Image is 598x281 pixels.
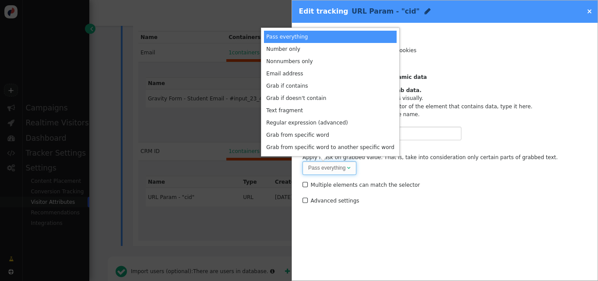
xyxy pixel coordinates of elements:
td: Grab from specific word [264,129,396,141]
td: Text fragment [264,104,396,117]
li: Grab from Google Tag Manager [303,62,587,70]
td: Pass everything [264,31,396,43]
input: URL parameter name [356,127,461,140]
a: × [587,7,592,15]
li: Grab data contained in pages or cookies [303,46,587,54]
li: Grab page URL part [303,39,587,46]
label: Multiple elements can match the selector [303,182,420,188]
p: Click to select elements visually. Or if you already know the CSS selector of the element that co... [303,86,532,118]
td: Grab if contains [264,80,396,92]
label: Advanced settings [303,198,359,204]
div: Edit tracking [299,6,430,17]
td: Grab from specific word to another specific word [264,141,396,153]
div: Pass everything [308,164,345,172]
span:  [303,196,310,206]
td: Regular expression (advanced) [264,117,396,129]
span: URL Param - "cid" [352,7,419,15]
li: Grab from Google Analytics [303,54,587,62]
td: Nonnumbers only [264,55,396,68]
span:  [347,165,351,171]
div: Apply mask on grabbed value. That is, take into consideration only certain parts of grabbed text. [303,146,587,175]
td: Grab if doesn't contain [264,92,396,104]
td: Number only [264,43,396,55]
span:  [303,180,310,190]
td: Email address [264,68,396,80]
span:  [425,8,430,14]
